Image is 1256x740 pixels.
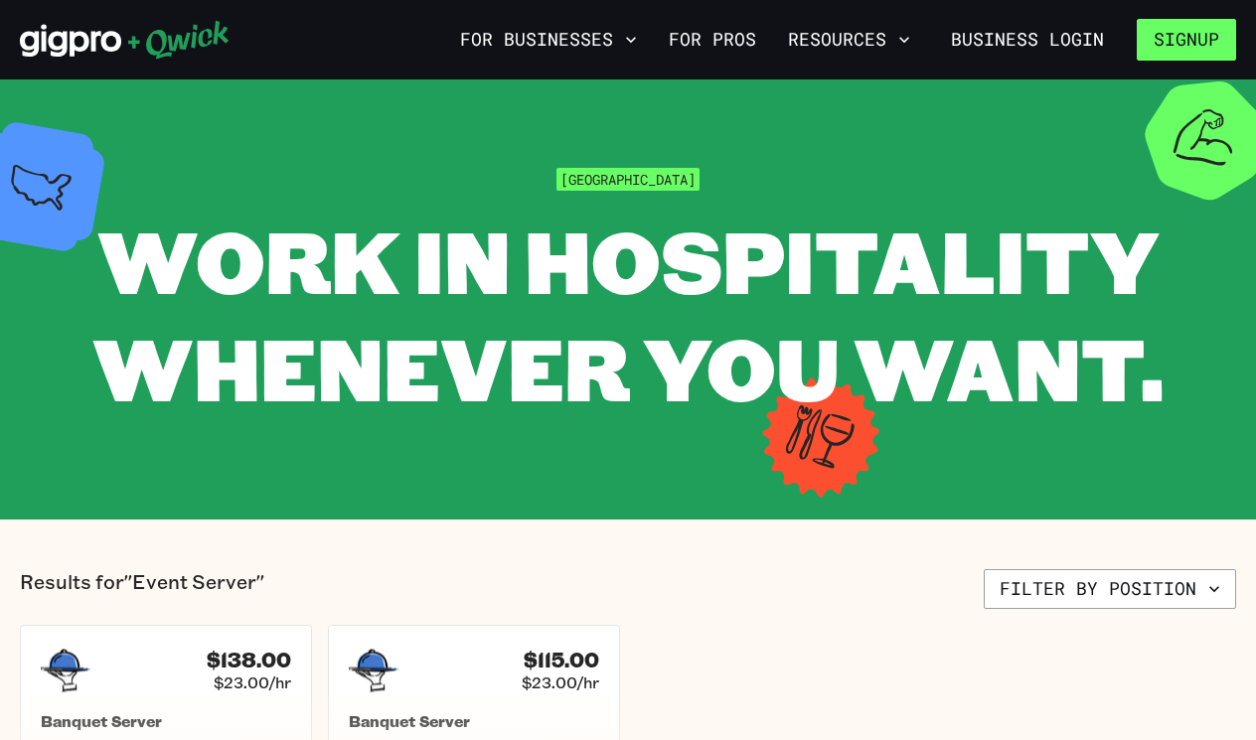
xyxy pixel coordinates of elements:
[1137,19,1236,61] button: Signup
[934,19,1121,61] a: Business Login
[522,672,599,692] span: $23.00/hr
[452,23,645,57] button: For Businesses
[780,23,918,57] button: Resources
[556,168,700,191] span: [GEOGRAPHIC_DATA]
[20,569,264,609] p: Results for "Event Server"
[349,711,599,731] h5: Banquet Server
[92,203,1164,424] span: WORK IN HOSPITALITY WHENEVER YOU WANT.
[524,648,599,672] h4: $115.00
[661,23,764,57] a: For Pros
[984,569,1236,609] button: Filter by position
[41,711,291,731] h5: Banquet Server
[207,648,291,672] h4: $138.00
[214,672,291,692] span: $23.00/hr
